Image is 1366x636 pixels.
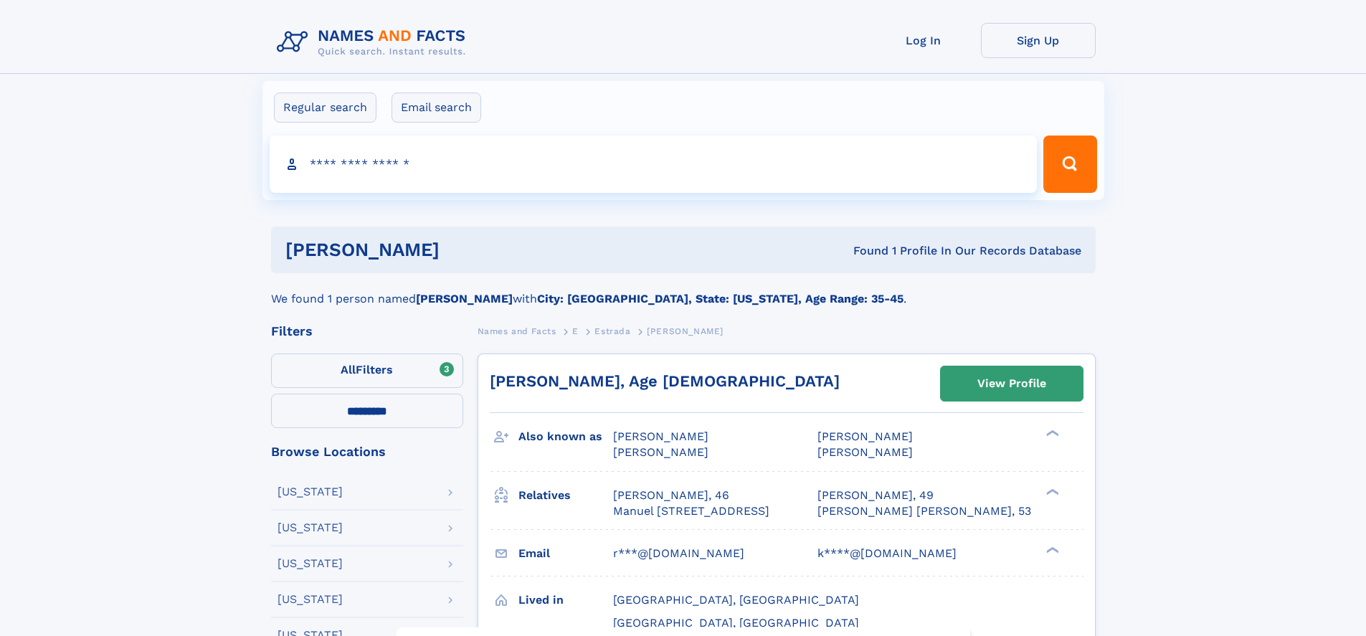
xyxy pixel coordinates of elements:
[518,424,613,449] h3: Also known as
[817,488,934,503] a: [PERSON_NAME], 49
[271,325,463,338] div: Filters
[647,326,724,336] span: [PERSON_NAME]
[613,445,708,459] span: [PERSON_NAME]
[572,326,579,336] span: E
[613,546,744,560] span: r***@[DOMAIN_NAME]
[271,23,478,62] img: Logo Names and Facts
[572,322,579,340] a: E
[646,243,1081,259] div: Found 1 Profile In Our Records Database
[941,366,1083,401] a: View Profile
[518,541,613,566] h3: Email
[478,322,556,340] a: Names and Facts
[817,445,913,459] span: [PERSON_NAME]
[817,429,913,443] span: [PERSON_NAME]
[613,429,708,443] span: [PERSON_NAME]
[866,23,981,58] a: Log In
[1043,136,1096,193] button: Search Button
[278,594,343,605] div: [US_STATE]
[271,445,463,458] div: Browse Locations
[285,241,647,259] h1: [PERSON_NAME]
[518,588,613,612] h3: Lived in
[977,367,1046,400] div: View Profile
[981,23,1096,58] a: Sign Up
[537,292,903,305] b: City: [GEOGRAPHIC_DATA], State: [US_STATE], Age Range: 35-45
[278,522,343,533] div: [US_STATE]
[613,593,859,607] span: [GEOGRAPHIC_DATA], [GEOGRAPHIC_DATA]
[341,363,356,376] span: All
[613,488,729,503] a: [PERSON_NAME], 46
[817,503,1031,519] a: [PERSON_NAME] [PERSON_NAME], 53
[271,353,463,388] label: Filters
[278,486,343,498] div: [US_STATE]
[392,92,481,123] label: Email search
[594,322,630,340] a: Estrada
[270,136,1038,193] input: search input
[274,92,376,123] label: Regular search
[278,558,343,569] div: [US_STATE]
[613,616,859,630] span: [GEOGRAPHIC_DATA], [GEOGRAPHIC_DATA]
[594,326,630,336] span: Estrada
[613,503,769,519] a: Manuel [STREET_ADDRESS]
[1043,429,1060,438] div: ❯
[518,483,613,508] h3: Relatives
[1043,545,1060,554] div: ❯
[416,292,513,305] b: [PERSON_NAME]
[490,372,840,390] a: [PERSON_NAME], Age [DEMOGRAPHIC_DATA]
[271,273,1096,308] div: We found 1 person named with .
[1043,487,1060,496] div: ❯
